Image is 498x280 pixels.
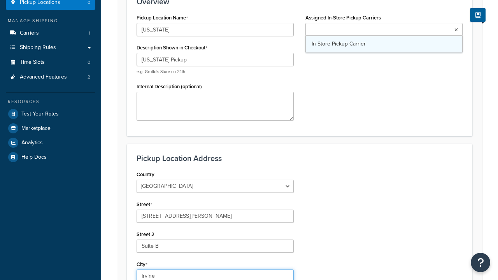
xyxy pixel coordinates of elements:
span: Help Docs [21,154,47,161]
span: In Store Pickup Carrier [312,40,366,48]
span: Carriers [20,30,39,37]
span: 0 [88,59,90,66]
span: Time Slots [20,59,45,66]
label: Street 2 [137,231,154,237]
a: Help Docs [6,150,95,164]
li: Advanced Features [6,70,95,84]
li: Time Slots [6,55,95,70]
label: Pickup Location Name [137,15,188,21]
a: In Store Pickup Carrier [306,35,462,52]
span: Advanced Features [20,74,67,80]
span: 1 [89,30,90,37]
a: Advanced Features2 [6,70,95,84]
label: Street [137,201,152,208]
span: 2 [88,74,90,80]
div: Manage Shipping [6,17,95,24]
span: Test Your Rates [21,111,59,117]
div: Resources [6,98,95,105]
label: Description Shown in Checkout [137,45,207,51]
a: Carriers1 [6,26,95,40]
span: Analytics [21,140,43,146]
h3: Pickup Location Address [137,154,463,163]
a: Marketplace [6,121,95,135]
a: Analytics [6,136,95,150]
label: Internal Description (optional) [137,84,202,89]
a: Shipping Rules [6,40,95,55]
span: Marketplace [21,125,51,132]
li: Carriers [6,26,95,40]
button: Show Help Docs [470,8,486,22]
label: City [137,261,147,268]
a: Time Slots0 [6,55,95,70]
label: Assigned In-Store Pickup Carriers [305,15,381,21]
button: Open Resource Center [471,253,490,272]
span: Shipping Rules [20,44,56,51]
a: Test Your Rates [6,107,95,121]
label: Country [137,171,154,177]
p: e.g. Grotto's Store on 24th [137,69,294,75]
